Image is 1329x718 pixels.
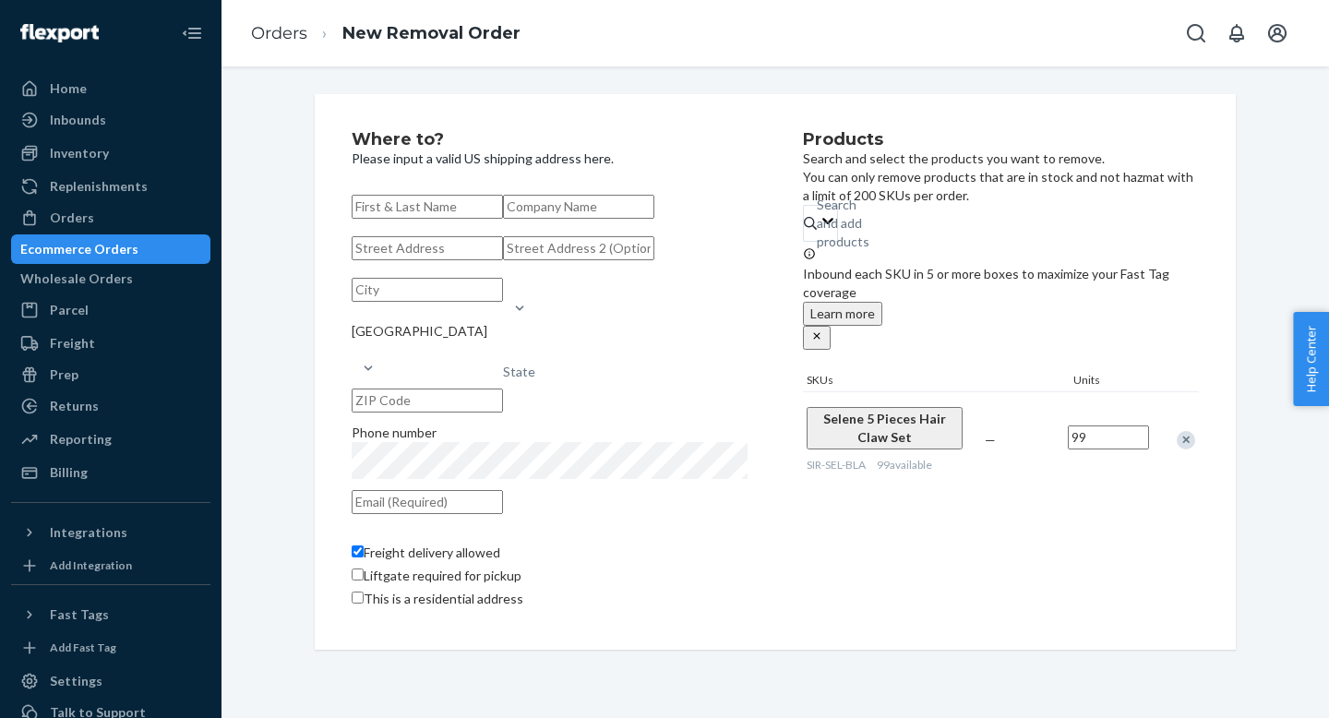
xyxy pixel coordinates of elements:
[50,209,94,227] div: Orders
[50,79,87,98] div: Home
[20,240,138,258] div: Ecommerce Orders
[985,432,996,448] span: —
[11,555,210,577] a: Add Integration
[11,600,210,629] button: Fast Tags
[503,281,505,299] input: State
[50,605,109,624] div: Fast Tags
[11,360,210,389] a: Prep
[352,195,503,219] input: First & Last Name
[803,246,1199,350] div: Inbound each SKU in 5 or more boxes to maximize your Fast Tag coverage
[803,150,1199,205] p: Search and select the products you want to remove. You can only remove products that are in stock...
[1068,425,1149,449] input: Quantity
[352,592,364,604] input: This is a residential address
[11,637,210,659] a: Add Fast Tag
[50,640,116,655] div: Add Fast Tag
[1218,15,1255,52] button: Open notifications
[803,326,831,350] button: close
[11,329,210,358] a: Freight
[11,234,210,264] a: Ecommerce Orders
[352,341,353,359] input: [GEOGRAPHIC_DATA]
[1259,15,1296,52] button: Open account menu
[11,74,210,103] a: Home
[503,236,654,260] input: Street Address 2 (Optional)
[174,15,210,52] button: Close Navigation
[50,557,132,573] div: Add Integration
[50,177,148,196] div: Replenishments
[364,568,521,583] span: Liftgate required for pickup
[503,363,535,381] div: State
[11,105,210,135] a: Inbounds
[11,203,210,233] a: Orders
[50,144,109,162] div: Inventory
[11,172,210,201] a: Replenishments
[11,518,210,547] button: Integrations
[11,425,210,454] a: Reporting
[803,131,1199,150] h2: Products
[50,430,112,449] div: Reporting
[352,150,748,168] p: Please input a valid US shipping address here.
[50,523,127,542] div: Integrations
[352,545,364,557] input: Freight delivery allowed
[1070,372,1153,391] div: Units
[1177,431,1195,449] div: Remove Item
[352,236,503,260] input: Street Address
[50,397,99,415] div: Returns
[50,301,89,319] div: Parcel
[50,365,78,384] div: Prep
[352,425,437,440] span: Phone number
[50,334,95,353] div: Freight
[352,389,503,413] input: ZIP Code
[11,264,210,293] a: Wholesale Orders
[352,568,364,580] input: Liftgate required for pickup
[11,458,210,487] a: Billing
[20,24,99,42] img: Flexport logo
[20,269,133,288] div: Wholesale Orders
[803,302,882,326] button: Learn more
[11,391,210,421] a: Returns
[823,411,946,445] span: Selene 5 Pieces Hair Claw Set
[50,463,88,482] div: Billing
[803,372,1070,391] div: SKUs
[39,13,105,30] span: Support
[50,111,106,129] div: Inbounds
[236,6,535,61] ol: breadcrumbs
[11,138,210,168] a: Inventory
[807,458,866,472] span: SIR-SEL-BLA
[364,591,523,606] span: This is a residential address
[877,458,932,472] span: 99 available
[342,23,521,43] a: New Removal Order
[503,195,654,219] input: Company Name
[352,490,503,514] input: Email (Required)
[807,407,963,449] button: Selene 5 Pieces Hair Claw Set
[11,295,210,325] a: Parcel
[50,672,102,690] div: Settings
[1293,312,1329,406] button: Help Center
[251,23,307,43] a: Orders
[817,196,869,251] div: Search and add products
[352,131,748,150] h2: Where to?
[11,666,210,696] a: Settings
[352,278,503,302] input: City
[1178,15,1215,52] button: Open Search Box
[364,544,500,560] span: Freight delivery allowed
[352,322,487,341] div: [GEOGRAPHIC_DATA]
